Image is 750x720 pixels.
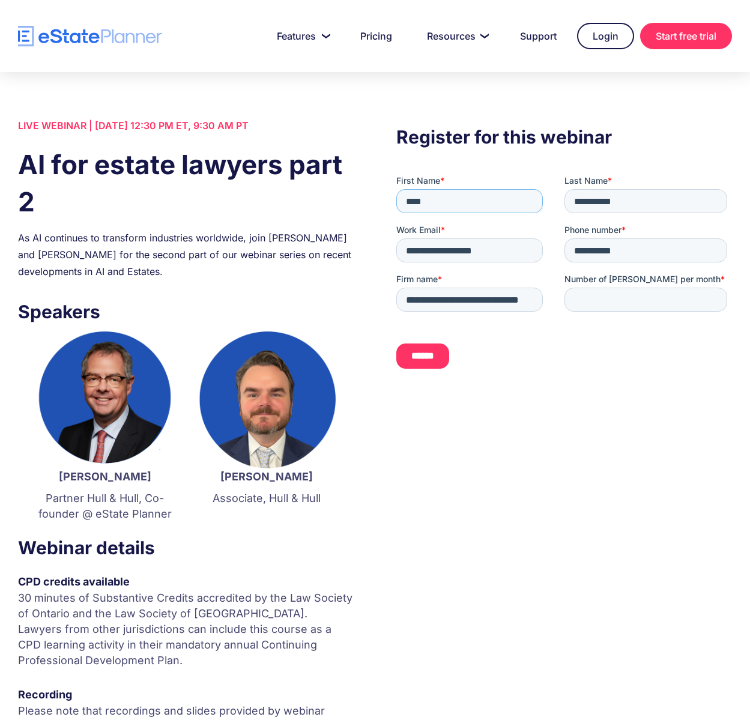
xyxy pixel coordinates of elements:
div: As AI continues to transform industries worldwide, join [PERSON_NAME] and [PERSON_NAME] for the s... [18,229,354,280]
a: home [18,26,162,47]
iframe: To enrich screen reader interactions, please activate Accessibility in Grammarly extension settings [396,175,732,379]
h3: Register for this webinar [396,123,732,151]
p: 30 minutes of Substantive Credits accredited by the Law Society of Ontario and the Law Society of... [18,590,354,668]
strong: CPD credits available [18,575,130,588]
strong: [PERSON_NAME] [59,470,151,483]
div: Recording [18,686,354,703]
h1: AI for estate lawyers part 2 [18,146,354,220]
strong: [PERSON_NAME] [220,470,313,483]
a: Support [506,24,571,48]
a: Start free trial [640,23,732,49]
a: Pricing [346,24,407,48]
h3: Speakers [18,298,354,325]
p: Partner Hull & Hull, Co-founder @ eState Planner [36,491,174,522]
h3: Webinar details [18,534,354,561]
div: LIVE WEBINAR | [DATE] 12:30 PM ET, 9:30 AM PT [18,117,354,134]
a: Features [262,24,340,48]
a: Resources [413,24,500,48]
a: Login [577,23,634,49]
p: Associate, Hull & Hull [198,491,335,506]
